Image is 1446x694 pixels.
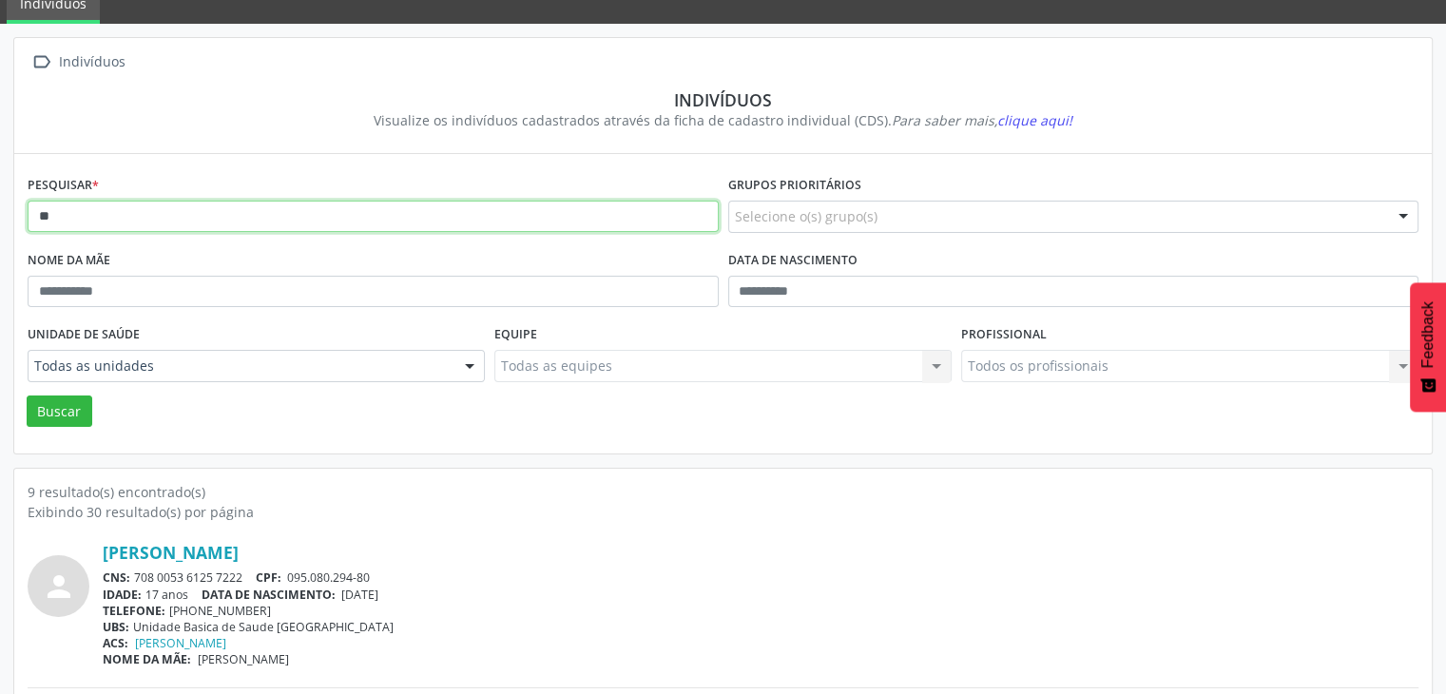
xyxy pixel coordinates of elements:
[103,603,1418,619] div: [PHONE_NUMBER]
[103,651,191,667] span: NOME DA MÃE:
[28,502,1418,522] div: Exibindo 30 resultado(s) por página
[135,635,226,651] a: [PERSON_NAME]
[256,569,281,586] span: CPF:
[28,320,140,350] label: Unidade de saúde
[103,619,1418,635] div: Unidade Basica de Saude [GEOGRAPHIC_DATA]
[34,357,446,376] span: Todas as unidades
[728,246,858,276] label: Data de nascimento
[202,587,336,603] span: DATA DE NASCIMENTO:
[1410,282,1446,412] button: Feedback - Mostrar pesquisa
[735,206,877,226] span: Selecione o(s) grupo(s)
[55,48,128,76] div: Indivíduos
[28,171,99,201] label: Pesquisar
[28,482,1418,502] div: 9 resultado(s) encontrado(s)
[103,635,128,651] span: ACS:
[198,651,289,667] span: [PERSON_NAME]
[28,48,128,76] a:  Indivíduos
[41,89,1405,110] div: Indivíduos
[103,569,1418,586] div: 708 0053 6125 7222
[42,569,76,604] i: person
[27,395,92,428] button: Buscar
[28,48,55,76] i: 
[28,246,110,276] label: Nome da mãe
[103,619,129,635] span: UBS:
[494,320,537,350] label: Equipe
[103,587,1418,603] div: 17 anos
[103,569,130,586] span: CNS:
[103,603,165,619] span: TELEFONE:
[103,542,239,563] a: [PERSON_NAME]
[41,110,1405,130] div: Visualize os indivíduos cadastrados através da ficha de cadastro individual (CDS).
[1419,301,1436,368] span: Feedback
[341,587,378,603] span: [DATE]
[287,569,370,586] span: 095.080.294-80
[728,171,861,201] label: Grupos prioritários
[103,587,142,603] span: IDADE:
[961,320,1047,350] label: Profissional
[997,111,1072,129] span: clique aqui!
[892,111,1072,129] i: Para saber mais,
